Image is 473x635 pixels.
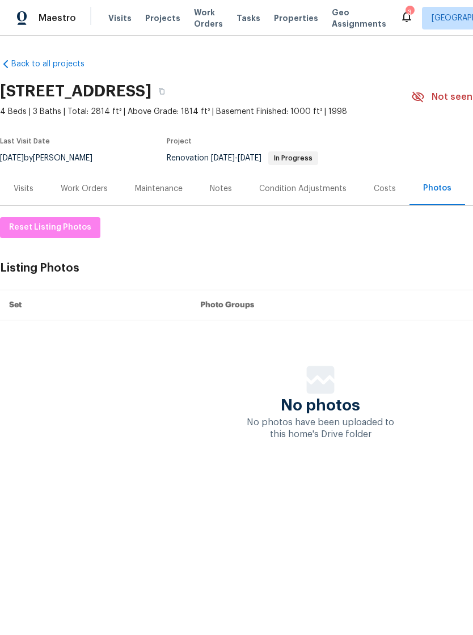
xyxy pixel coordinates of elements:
[423,183,451,194] div: Photos
[108,12,132,24] span: Visits
[274,12,318,24] span: Properties
[145,12,180,24] span: Projects
[281,400,360,411] span: No photos
[259,183,347,194] div: Condition Adjustments
[269,155,317,162] span: In Progress
[61,183,108,194] div: Work Orders
[238,154,261,162] span: [DATE]
[406,7,413,18] div: 3
[151,81,172,101] button: Copy Address
[211,154,235,162] span: [DATE]
[135,183,183,194] div: Maintenance
[167,138,192,145] span: Project
[247,418,394,439] span: No photos have been uploaded to this home's Drive folder
[194,7,223,29] span: Work Orders
[167,154,318,162] span: Renovation
[236,14,260,22] span: Tasks
[9,221,91,235] span: Reset Listing Photos
[332,7,386,29] span: Geo Assignments
[39,12,76,24] span: Maestro
[14,183,33,194] div: Visits
[374,183,396,194] div: Costs
[211,154,261,162] span: -
[210,183,232,194] div: Notes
